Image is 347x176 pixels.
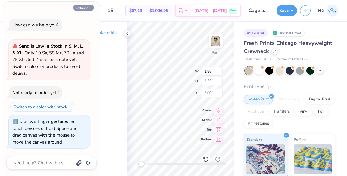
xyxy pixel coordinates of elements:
[149,8,168,14] span: $1,006.95
[318,7,325,14] span: HG
[12,119,78,145] div: Use two-finger gestures on touch devices or hold Space and drag canvas with the mouse to move the...
[201,108,212,113] span: Center
[230,8,236,13] span: Free
[270,107,294,116] div: Transfers
[246,144,285,174] img: Standard
[12,43,84,76] span: : Only 19 Ss, 58 Ms, 70 Ls and 25 XLs left. No restock date yet. Switch colors or products to avo...
[264,57,275,62] span: # FP88
[315,5,341,17] a: HG
[201,118,212,122] span: Middle
[244,5,274,17] input: Untitled Design
[295,107,312,116] div: Vinyl
[244,83,335,90] div: Print Type
[244,57,261,62] span: Fresh Prints
[99,5,122,16] input: – –
[10,102,75,112] button: Switch to a color with stock
[12,22,59,28] div: How can we help you?
[314,107,328,116] div: Foil
[73,5,94,11] button: Collapse
[138,161,144,167] div: Accessibility label
[277,5,297,16] button: Save
[212,50,220,55] div: Back
[278,57,308,62] span: Minimum Order: 12 +
[12,90,59,96] div: Not ready to order yet?
[305,95,334,104] div: Digital Print
[271,29,305,37] div: Original Proof
[246,136,262,143] span: Standard
[244,39,332,55] span: Fresh Prints Chicago Heavyweight Crewneck
[244,29,268,37] div: # 517818A
[244,119,273,128] div: Rhinestones
[244,107,268,116] div: Applique
[129,8,142,14] span: $67.13
[210,35,222,47] img: Back
[244,95,273,104] div: Screen Print
[275,95,303,104] div: Embroidery
[201,127,212,132] span: Top
[12,43,83,56] strong: Sand is Low in Stock in S, M, L & XL
[294,136,306,143] span: Puff Ink
[68,105,72,109] img: Switch to a color with stock
[326,5,338,17] img: Harry Gold
[201,137,212,142] span: Bottom
[194,8,227,14] span: [DATE] - [DATE]
[294,144,333,174] img: Puff Ink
